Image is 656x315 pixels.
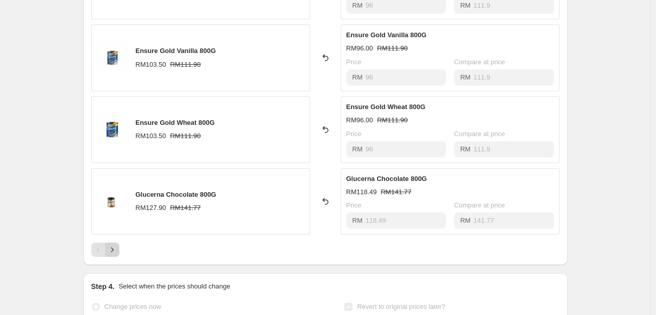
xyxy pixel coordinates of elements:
div: RM96.00 [346,115,373,125]
span: RM [460,73,470,81]
span: Compare at price [454,130,505,138]
span: Revert to original prices later? [357,303,445,310]
img: template_-_2025-02-13T103419.708_80x.png [97,114,128,145]
div: RM127.90 [136,203,166,213]
div: RM103.50 [136,131,166,141]
span: Ensure Gold Vanilla 800G [346,31,427,39]
span: Glucerna Chocolate 800G [136,191,216,198]
strike: RM111.90 [170,131,200,141]
span: RM [352,217,363,224]
span: Ensure Gold Vanilla 800G [136,47,216,55]
span: Ensure Gold Wheat 800G [346,103,425,111]
nav: Pagination [91,243,119,257]
strike: RM111.90 [377,115,408,125]
span: Ensure Gold Wheat 800G [136,119,215,126]
strike: RM141.77 [170,203,200,213]
strike: RM111.90 [377,43,408,54]
span: RM [352,2,363,9]
span: RM [352,145,363,153]
span: Change prices now [105,303,161,310]
span: RM [460,2,470,9]
strike: RM111.90 [170,60,200,70]
span: Compare at price [454,58,505,66]
h2: Step 4. [91,281,115,292]
strike: RM141.77 [381,187,411,197]
p: Select when the prices should change [118,281,230,292]
div: RM103.50 [136,60,166,70]
img: template_-_2025-02-13T111221.609_80x.png [97,42,128,73]
span: Price [346,201,362,209]
span: Price [346,58,362,66]
span: Price [346,130,362,138]
button: Next [105,243,119,257]
span: Glucerna Chocolate 800G [346,175,427,182]
img: GlucernaChocolate800G_80x.png [97,186,128,217]
span: Compare at price [454,201,505,209]
span: RM [460,217,470,224]
span: RM [460,145,470,153]
div: RM118.49 [346,187,377,197]
div: RM96.00 [346,43,373,54]
span: RM [352,73,363,81]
